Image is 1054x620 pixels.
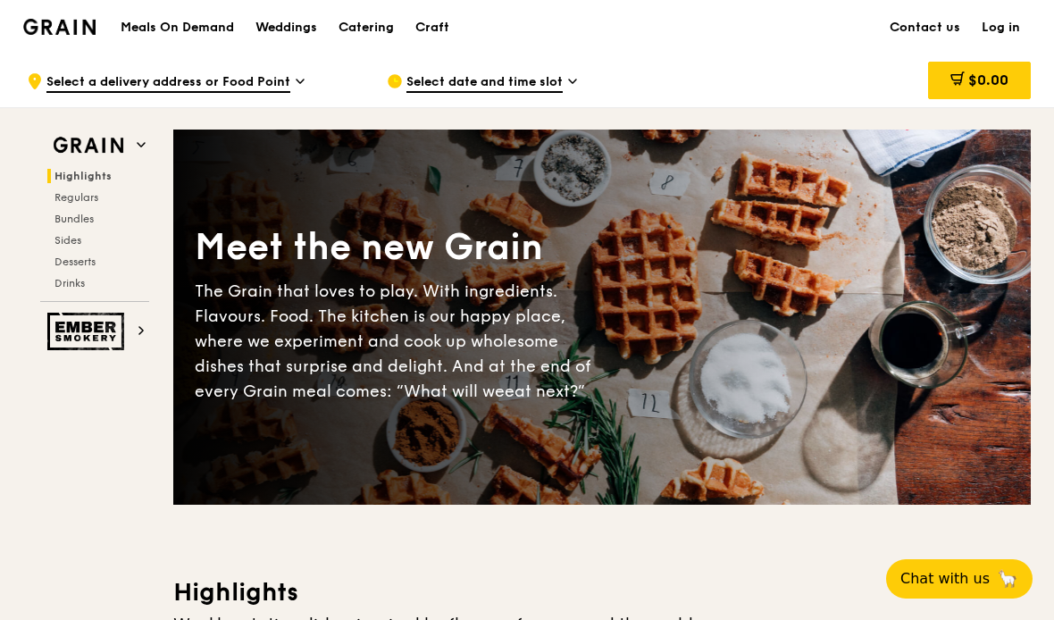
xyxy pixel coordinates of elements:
div: The Grain that loves to play. With ingredients. Flavours. Food. The kitchen is our happy place, w... [195,279,602,404]
span: Chat with us [900,568,990,590]
a: Craft [405,1,460,54]
a: Catering [328,1,405,54]
div: Craft [415,1,449,54]
span: Select a delivery address or Food Point [46,73,290,93]
span: 🦙 [997,568,1018,590]
div: Weddings [255,1,317,54]
button: Chat with us🦙 [886,559,1033,599]
a: Contact us [879,1,971,54]
span: Highlights [54,170,112,182]
h1: Meals On Demand [121,19,234,37]
img: Grain web logo [47,130,130,162]
span: Sides [54,234,81,247]
div: Catering [339,1,394,54]
span: Regulars [54,191,98,204]
img: Grain [23,19,96,35]
span: $0.00 [968,71,1008,88]
span: Desserts [54,256,96,268]
div: Meet the new Grain [195,223,602,272]
a: Log in [971,1,1031,54]
a: Weddings [245,1,328,54]
span: eat next?” [505,381,585,401]
span: Select date and time slot [406,73,563,93]
h3: Highlights [173,576,1031,608]
span: Drinks [54,277,85,289]
img: Ember Smokery web logo [47,313,130,350]
span: Bundles [54,213,94,225]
